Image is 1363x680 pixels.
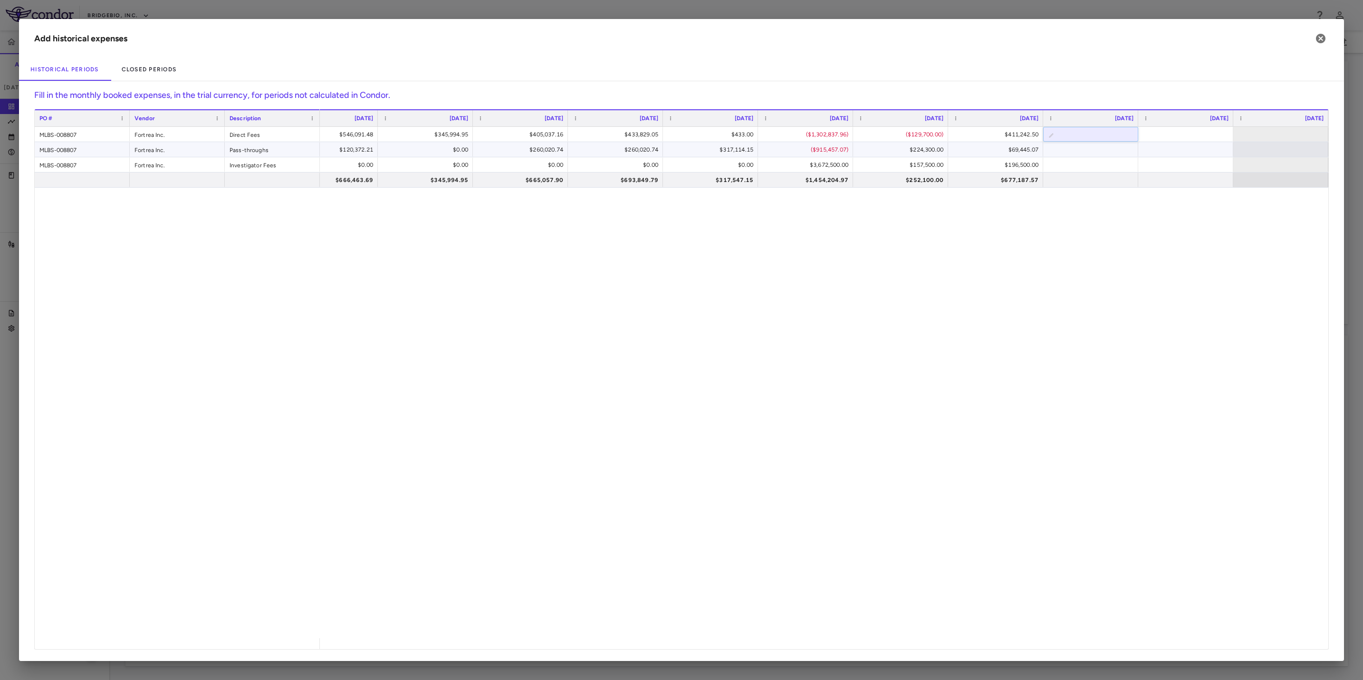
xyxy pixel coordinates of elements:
[35,127,130,142] div: MLBS-008807
[957,142,1038,157] div: $69,445.07
[291,157,373,172] div: $0.00
[576,127,658,142] div: $433,829.05
[386,127,468,142] div: $345,994.95
[291,127,373,142] div: $546,091.48
[767,127,848,142] div: ($1,302,837.96)
[130,142,225,157] div: Fortrea Inc.
[35,142,130,157] div: MLBS-008807
[1210,115,1229,122] span: [DATE]
[735,115,753,122] span: [DATE]
[481,172,563,188] div: $665,057.90
[767,142,848,157] div: ($915,457.07)
[862,127,943,142] div: ($129,700.00)
[672,172,753,188] div: $317,547.15
[386,142,468,157] div: $0.00
[386,157,468,172] div: $0.00
[110,58,188,81] button: Closed Periods
[957,127,1038,142] div: $411,242.50
[225,157,320,172] div: Investigator Fees
[1115,115,1133,122] span: [DATE]
[35,157,130,172] div: MLBS-008807
[576,172,658,188] div: $693,849.79
[481,127,563,142] div: $405,037.16
[640,115,658,122] span: [DATE]
[19,58,110,81] button: Historical Periods
[481,157,563,172] div: $0.00
[1020,115,1038,122] span: [DATE]
[450,115,468,122] span: [DATE]
[225,127,320,142] div: Direct Fees
[862,157,943,172] div: $157,500.00
[230,115,261,122] span: Description
[386,172,468,188] div: $345,994.95
[34,89,1329,109] h6: Fill in the monthly booked expenses, in the trial currency, for periods not calculated in Condor.
[767,157,848,172] div: $3,672,500.00
[672,127,753,142] div: $433.00
[291,172,373,188] div: $666,463.69
[1305,115,1324,122] span: [DATE]
[545,115,563,122] span: [DATE]
[291,142,373,157] div: $120,372.21
[925,115,943,122] span: [DATE]
[862,142,943,157] div: $224,300.00
[672,142,753,157] div: $317,114.15
[957,157,1038,172] div: $196,500.00
[130,157,225,172] div: Fortrea Inc.
[134,115,155,122] span: Vendor
[957,172,1038,188] div: $677,187.57
[830,115,848,122] span: [DATE]
[39,115,53,122] span: PO #
[576,157,658,172] div: $0.00
[355,115,373,122] span: [DATE]
[481,142,563,157] div: $260,020.74
[34,32,127,45] div: Add historical expenses
[576,142,658,157] div: $260,020.74
[130,127,225,142] div: Fortrea Inc.
[225,142,320,157] div: Pass-throughs
[672,157,753,172] div: $0.00
[862,172,943,188] div: $252,100.00
[767,172,848,188] div: $1,454,204.97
